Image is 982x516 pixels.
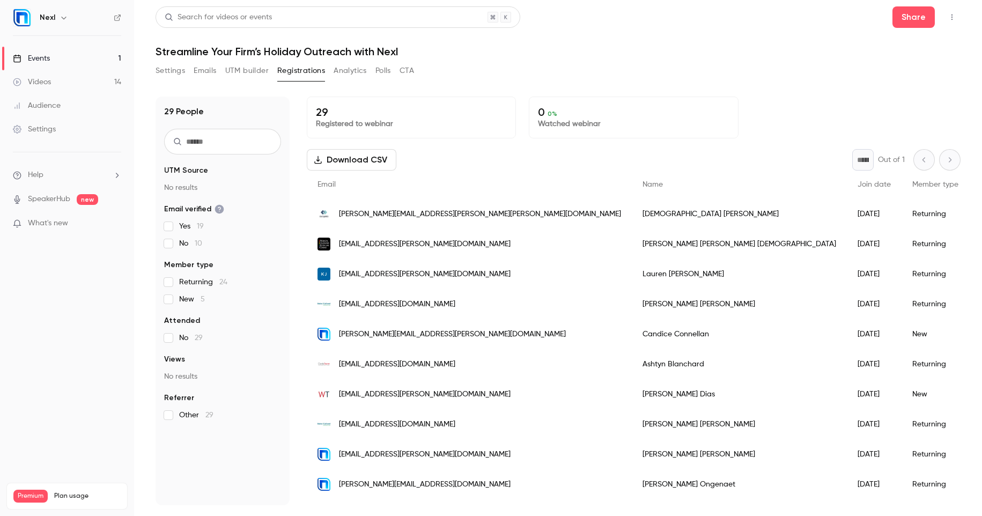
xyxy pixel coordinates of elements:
div: [DATE] [847,349,902,379]
div: Settings [13,124,56,135]
button: Emails [194,62,216,79]
div: [DATE] [847,439,902,469]
div: Returning [902,289,969,319]
div: Returning [902,469,969,499]
span: 10 [195,240,202,247]
span: No [179,238,202,249]
img: weintraub.com [318,388,330,401]
div: [PERSON_NAME] Dias [632,379,847,409]
span: [EMAIL_ADDRESS][DOMAIN_NAME] [339,419,455,430]
div: [DATE] [847,319,902,349]
div: Returning [902,439,969,469]
p: Out of 1 [878,154,905,165]
div: Returning [902,409,969,439]
a: SpeakerHub [28,194,70,205]
div: Ashtyn Blanchard [632,349,847,379]
span: 24 [219,278,227,286]
span: Premium [13,490,48,503]
img: clydesnow.com [318,358,330,371]
div: Returning [902,259,969,289]
span: Email verified [164,204,224,215]
span: 0 % [548,110,557,117]
img: babstcalland.com [318,418,330,431]
span: Member type [912,181,958,188]
div: [PERSON_NAME] [PERSON_NAME] [632,289,847,319]
span: Plan usage [54,492,121,500]
div: New [902,319,969,349]
span: No [179,333,203,343]
div: [PERSON_NAME] [PERSON_NAME] [DEMOGRAPHIC_DATA] [632,229,847,259]
div: [DATE] [847,289,902,319]
p: Registered to webinar [316,119,507,129]
button: Download CSV [307,149,396,171]
div: [DATE] [847,379,902,409]
span: What's new [28,218,68,229]
div: [PERSON_NAME] [PERSON_NAME] [632,409,847,439]
button: CTA [400,62,414,79]
span: Attended [164,315,200,326]
button: UTM builder [225,62,269,79]
div: [DATE] [847,409,902,439]
button: Settings [156,62,185,79]
div: Events [13,53,50,64]
img: koleyjessen.com [318,268,330,281]
span: Yes [179,221,204,232]
p: 0 [538,106,729,119]
button: Share [892,6,935,28]
div: Search for videos or events [165,12,272,23]
span: [EMAIL_ADDRESS][PERSON_NAME][DOMAIN_NAME] [339,389,511,400]
img: olivares.mx [318,208,330,220]
div: [DATE] [847,259,902,289]
p: 29 [316,106,507,119]
div: [DEMOGRAPHIC_DATA] [PERSON_NAME] [632,199,847,229]
div: [DATE] [847,199,902,229]
p: No results [164,182,281,193]
span: [EMAIL_ADDRESS][DOMAIN_NAME] [339,299,455,310]
h6: Nexl [40,12,55,23]
img: nexl.io [318,478,330,491]
img: rebaza-alcazar.com [318,238,330,250]
span: 5 [201,296,205,303]
div: Lauren [PERSON_NAME] [632,259,847,289]
span: [EMAIL_ADDRESS][DOMAIN_NAME] [339,359,455,370]
span: Name [643,181,663,188]
span: [EMAIL_ADDRESS][PERSON_NAME][DOMAIN_NAME] [339,449,511,460]
span: Returning [179,277,227,288]
li: help-dropdown-opener [13,169,121,181]
span: Help [28,169,43,181]
span: [EMAIL_ADDRESS][PERSON_NAME][DOMAIN_NAME] [339,239,511,250]
p: Watched webinar [538,119,729,129]
span: [PERSON_NAME][EMAIL_ADDRESS][PERSON_NAME][DOMAIN_NAME] [339,329,566,340]
img: babstcalland.com [318,298,330,311]
div: [PERSON_NAME] Ongenaet [632,469,847,499]
span: 29 [195,334,203,342]
span: Email [318,181,336,188]
h1: 29 People [164,105,204,118]
button: Analytics [334,62,367,79]
div: Returning [902,199,969,229]
span: UTM Source [164,165,208,176]
div: Returning [902,229,969,259]
img: nexl.cloud [318,448,330,461]
span: Other [179,410,213,421]
span: new [77,194,98,205]
div: Candice Connellan [632,319,847,349]
span: Views [164,354,185,365]
span: Referrer [164,393,194,403]
div: [DATE] [847,469,902,499]
span: [EMAIL_ADDRESS][PERSON_NAME][DOMAIN_NAME] [339,269,511,280]
span: 29 [205,411,213,419]
button: Polls [375,62,391,79]
div: Videos [13,77,51,87]
div: Returning [902,349,969,379]
h1: Streamline Your Firm’s Holiday Outreach with Nexl [156,45,961,58]
div: [DATE] [847,229,902,259]
button: Registrations [277,62,325,79]
span: Join date [858,181,891,188]
span: New [179,294,205,305]
span: Member type [164,260,213,270]
div: New [902,379,969,409]
span: 19 [197,223,204,230]
img: Nexl [13,9,31,26]
span: [PERSON_NAME][EMAIL_ADDRESS][DOMAIN_NAME] [339,479,511,490]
